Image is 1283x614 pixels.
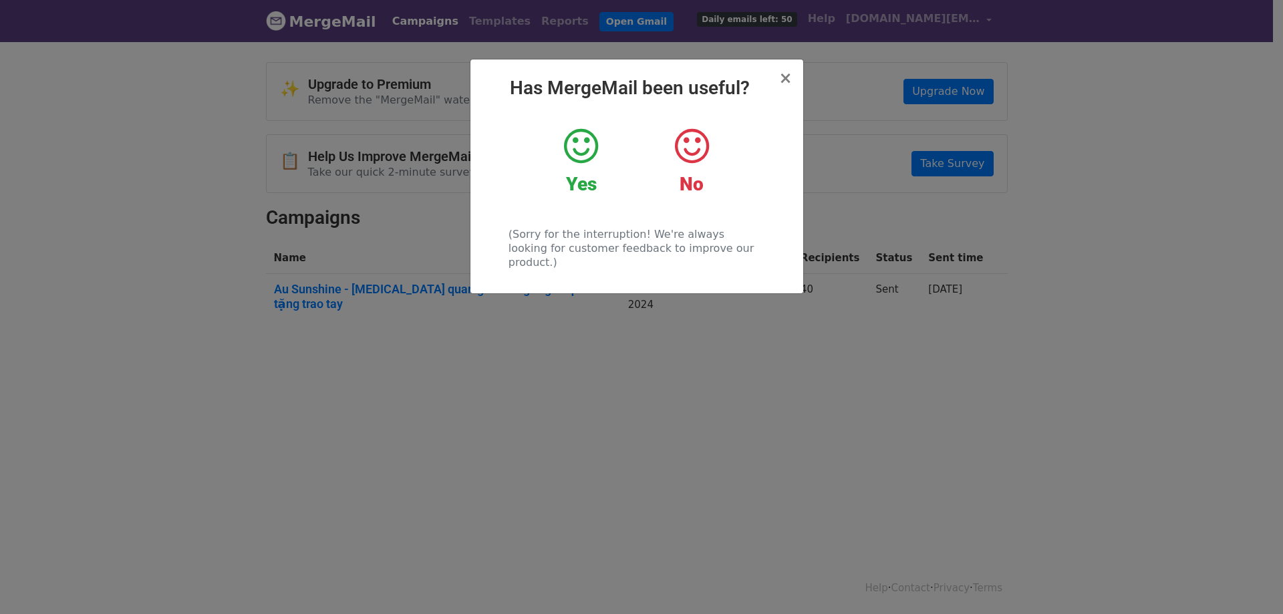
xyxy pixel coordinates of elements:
h2: Has MergeMail been useful? [481,77,793,100]
strong: No [680,173,704,195]
p: (Sorry for the interruption! We're always looking for customer feedback to improve our product.) [509,227,764,269]
span: × [778,69,792,88]
a: No [646,126,736,196]
strong: Yes [566,173,597,195]
a: Yes [536,126,626,196]
button: Close [778,70,792,86]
